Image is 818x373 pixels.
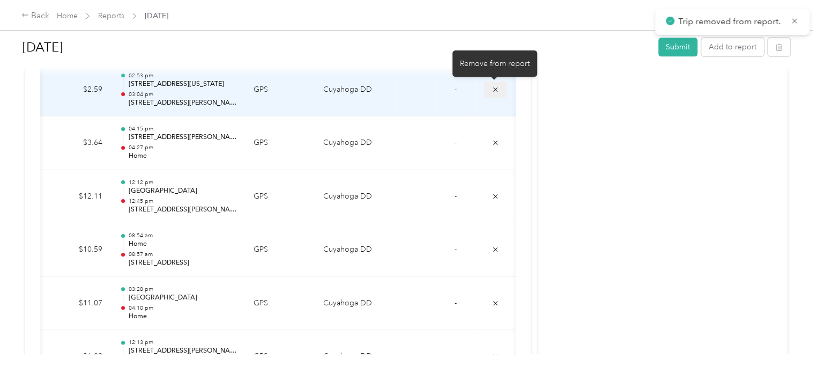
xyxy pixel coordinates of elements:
[128,286,236,293] p: 03:28 pm
[128,232,236,239] p: 08:54 am
[128,312,236,321] p: Home
[128,98,236,108] p: [STREET_ADDRESS][PERSON_NAME]
[128,304,236,312] p: 04:10 pm
[128,339,236,346] p: 12:13 pm
[315,63,395,117] td: Cuyahoga DD
[128,133,236,142] p: [STREET_ADDRESS][PERSON_NAME]
[245,170,315,224] td: GPS
[128,293,236,303] p: [GEOGRAPHIC_DATA]
[47,116,111,170] td: $3.64
[315,116,395,170] td: Cuyahoga DD
[128,346,236,356] p: [STREET_ADDRESS][PERSON_NAME]
[455,192,457,201] span: -
[455,298,457,308] span: -
[758,313,818,373] iframe: Everlance-gr Chat Button Frame
[128,179,236,186] p: 12:12 pm
[701,38,764,56] button: Add to report
[245,116,315,170] td: GPS
[98,11,124,20] a: Reports
[128,205,236,215] p: [STREET_ADDRESS][PERSON_NAME][PERSON_NAME]
[47,277,111,331] td: $11.07
[128,151,236,161] p: Home
[47,223,111,277] td: $10.59
[128,198,236,205] p: 12:45 pm
[245,63,315,117] td: GPS
[678,15,783,28] p: Trip removed from report.
[452,50,537,77] div: Remove from report
[455,85,457,94] span: -
[455,352,457,361] span: -
[145,10,168,21] span: [DATE]
[128,239,236,249] p: Home
[128,144,236,151] p: 04:27 pm
[128,125,236,133] p: 04:15 pm
[128,91,236,98] p: 03:04 pm
[128,186,236,196] p: [GEOGRAPHIC_DATA]
[128,79,236,89] p: [STREET_ADDRESS][US_STATE]
[245,277,315,331] td: GPS
[315,277,395,331] td: Cuyahoga DD
[315,223,395,277] td: Cuyahoga DD
[47,63,111,117] td: $2.59
[21,10,49,23] div: Back
[658,38,697,56] button: Submit
[455,138,457,147] span: -
[47,170,111,224] td: $12.11
[315,170,395,224] td: Cuyahoga DD
[245,223,315,277] td: GPS
[23,34,651,60] h1: Aug 2025
[128,258,236,268] p: [STREET_ADDRESS]
[455,245,457,254] span: -
[128,251,236,258] p: 08:57 am
[57,11,78,20] a: Home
